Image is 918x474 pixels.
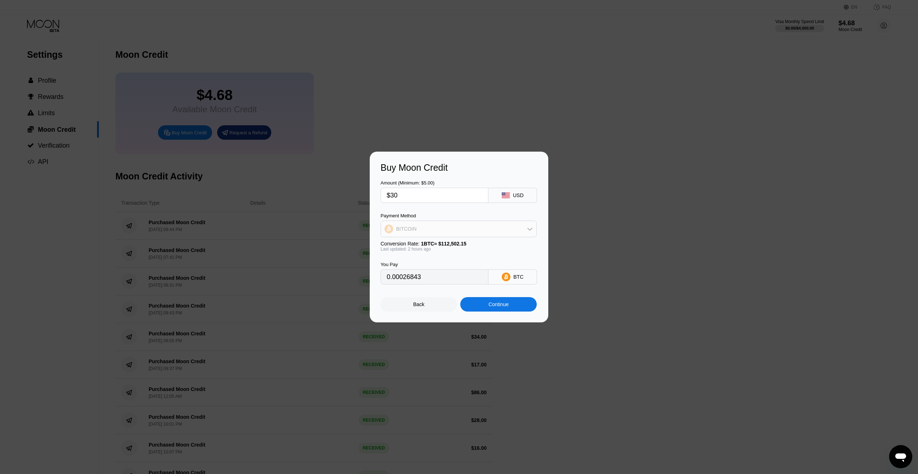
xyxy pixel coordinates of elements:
[381,241,537,247] div: Conversion Rate:
[421,241,466,247] span: 1 BTC ≈ $112,502.15
[460,297,537,312] div: Continue
[513,274,523,280] div: BTC
[381,247,537,252] div: Last updated: 2 hours ago
[889,445,912,468] iframe: Mesajlaşma penceresini başlatma düğmesi, görüşme devam ediyor
[396,226,417,232] div: BITCOIN
[381,262,488,267] div: You Pay
[387,188,482,203] input: $0.00
[488,301,509,307] div: Continue
[513,192,524,198] div: USD
[413,301,425,307] div: Back
[381,180,488,186] div: Amount (Minimum: $5.00)
[381,162,537,173] div: Buy Moon Credit
[381,297,457,312] div: Back
[381,222,536,236] div: BITCOIN
[381,213,537,218] div: Payment Method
